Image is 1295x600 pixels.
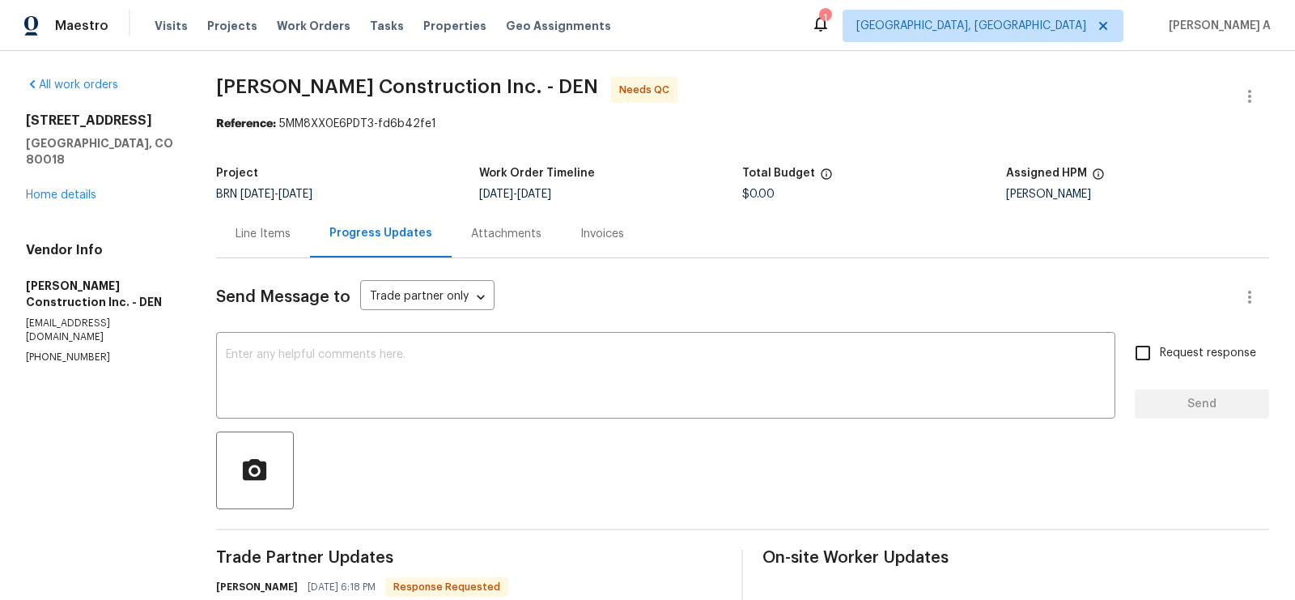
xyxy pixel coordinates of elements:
p: [PHONE_NUMBER] [26,351,177,364]
span: Trade Partner Updates [216,550,723,566]
h5: Work Order Timeline [479,168,595,179]
span: Needs QC [619,82,676,98]
span: [DATE] [278,189,312,200]
h5: Total Budget [742,168,815,179]
a: Home details [26,189,96,201]
span: Properties [423,18,486,34]
h5: [GEOGRAPHIC_DATA], CO 80018 [26,135,177,168]
span: The hpm assigned to this work order. [1092,168,1105,189]
span: BRN [216,189,312,200]
b: Reference: [216,118,276,130]
p: [EMAIL_ADDRESS][DOMAIN_NAME] [26,317,177,344]
span: Response Requested [387,579,507,595]
div: 5MM8XX0E6PDT3-fd6b42fe1 [216,116,1269,132]
span: [GEOGRAPHIC_DATA], [GEOGRAPHIC_DATA] [856,18,1086,34]
h2: [STREET_ADDRESS] [26,113,177,129]
span: [PERSON_NAME] A [1162,18,1271,34]
span: Projects [207,18,257,34]
span: Geo Assignments [506,18,611,34]
div: Progress Updates [329,225,432,241]
div: Invoices [580,226,624,242]
div: Trade partner only [360,284,495,311]
div: Attachments [471,226,541,242]
h5: [PERSON_NAME] Construction Inc. - DEN [26,278,177,310]
div: [PERSON_NAME] [1006,189,1269,200]
span: Send Message to [216,289,350,305]
span: [DATE] 6:18 PM [308,579,376,595]
span: [PERSON_NAME] Construction Inc. - DEN [216,77,598,96]
span: On-site Worker Updates [762,550,1269,566]
span: Tasks [370,20,404,32]
h4: Vendor Info [26,242,177,258]
h5: Assigned HPM [1006,168,1087,179]
span: The total cost of line items that have been proposed by Opendoor. This sum includes line items th... [820,168,833,189]
span: $0.00 [742,189,775,200]
h5: Project [216,168,258,179]
div: 1 [819,10,830,26]
span: [DATE] [517,189,551,200]
span: [DATE] [479,189,513,200]
span: Work Orders [277,18,350,34]
span: Request response [1160,345,1256,362]
a: All work orders [26,79,118,91]
h6: [PERSON_NAME] [216,579,298,595]
span: Visits [155,18,188,34]
div: Line Items [236,226,291,242]
span: [DATE] [240,189,274,200]
span: Maestro [55,18,108,34]
span: - [240,189,312,200]
span: - [479,189,551,200]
